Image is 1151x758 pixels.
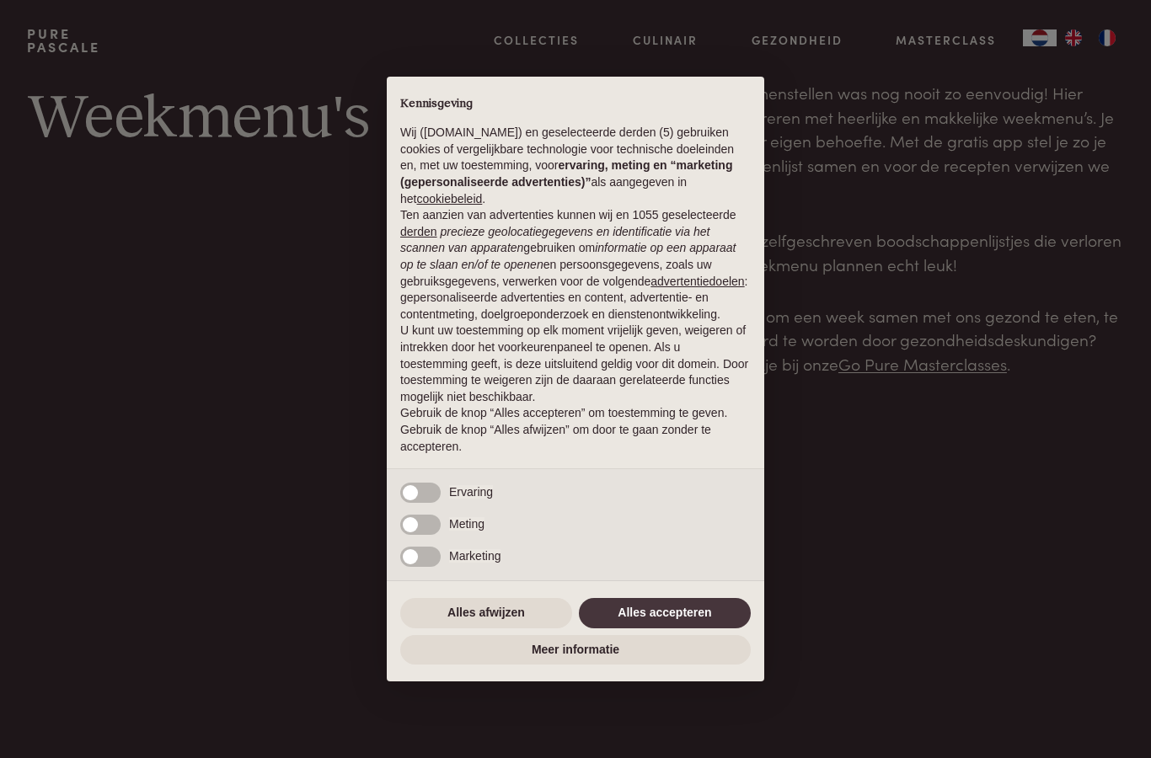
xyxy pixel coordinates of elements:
[579,598,751,628] button: Alles accepteren
[416,192,482,206] a: cookiebeleid
[400,125,751,207] p: Wij ([DOMAIN_NAME]) en geselecteerde derden (5) gebruiken cookies of vergelijkbare technologie vo...
[650,274,744,291] button: advertentiedoelen
[400,225,709,255] em: precieze geolocatiegegevens en identificatie via het scannen van apparaten
[400,158,732,189] strong: ervaring, meting en “marketing (gepersonaliseerde advertenties)”
[400,405,751,455] p: Gebruik de knop “Alles accepteren” om toestemming te geven. Gebruik de knop “Alles afwijzen” om d...
[400,97,751,112] h2: Kennisgeving
[449,549,501,563] span: Marketing
[449,485,493,499] span: Ervaring
[400,241,736,271] em: informatie op een apparaat op te slaan en/of te openen
[449,517,484,531] span: Meting
[400,207,751,323] p: Ten aanzien van advertenties kunnen wij en 1055 geselecteerde gebruiken om en persoonsgegevens, z...
[400,598,572,628] button: Alles afwijzen
[400,635,751,665] button: Meer informatie
[400,224,437,241] button: derden
[400,323,751,405] p: U kunt uw toestemming op elk moment vrijelijk geven, weigeren of intrekken door het voorkeurenpan...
